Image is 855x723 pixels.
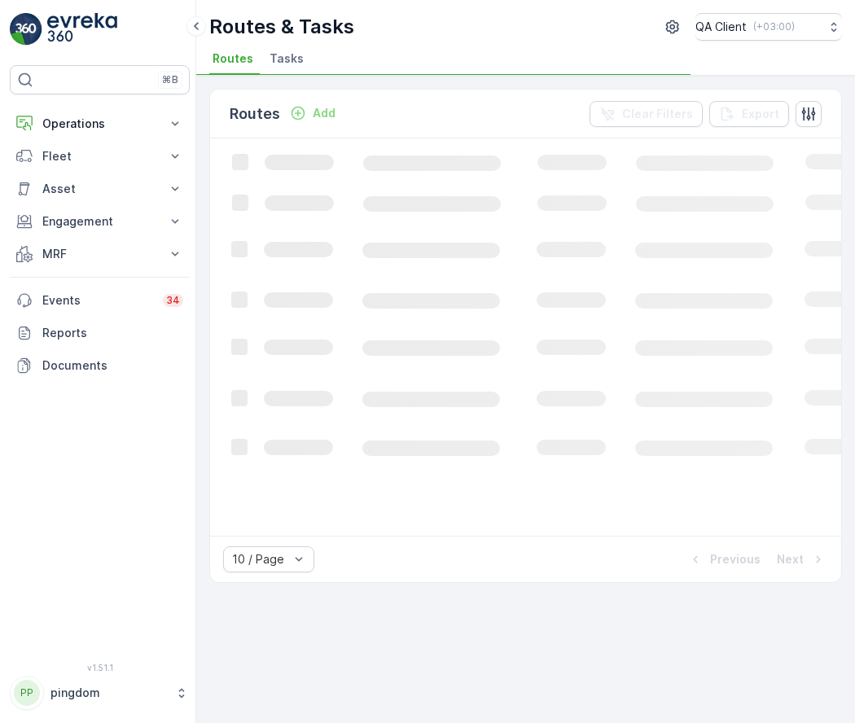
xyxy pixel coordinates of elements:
img: logo [10,13,42,46]
p: Routes [230,103,280,125]
button: Asset [10,173,190,205]
button: Engagement [10,205,190,238]
a: Events34 [10,284,190,317]
button: Operations [10,107,190,140]
span: v 1.51.1 [10,663,190,673]
p: Reports [42,325,183,341]
button: Fleet [10,140,190,173]
p: pingdom [50,685,167,701]
a: Documents [10,349,190,382]
p: Next [777,551,804,567]
button: Export [709,101,789,127]
p: Fleet [42,148,157,164]
div: PP [14,680,40,706]
p: Add [313,105,335,121]
p: Routes & Tasks [209,14,354,40]
button: QA Client(+03:00) [695,13,842,41]
p: Engagement [42,213,157,230]
p: Operations [42,116,157,132]
button: Clear Filters [590,101,703,127]
p: QA Client [695,19,747,35]
p: Documents [42,357,183,374]
p: Events [42,292,153,309]
button: PPpingdom [10,676,190,710]
button: Next [775,550,828,569]
p: Asset [42,181,157,197]
p: ( +03:00 ) [753,20,795,33]
p: ⌘B [162,73,178,86]
p: Export [742,106,779,122]
p: Clear Filters [622,106,693,122]
button: Previous [686,550,762,569]
p: MRF [42,246,157,262]
span: Routes [213,50,253,67]
button: Add [283,103,342,123]
img: logo_light-DOdMpM7g.png [47,13,117,46]
button: MRF [10,238,190,270]
a: Reports [10,317,190,349]
p: 34 [166,294,180,307]
span: Tasks [270,50,304,67]
p: Previous [710,551,761,567]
